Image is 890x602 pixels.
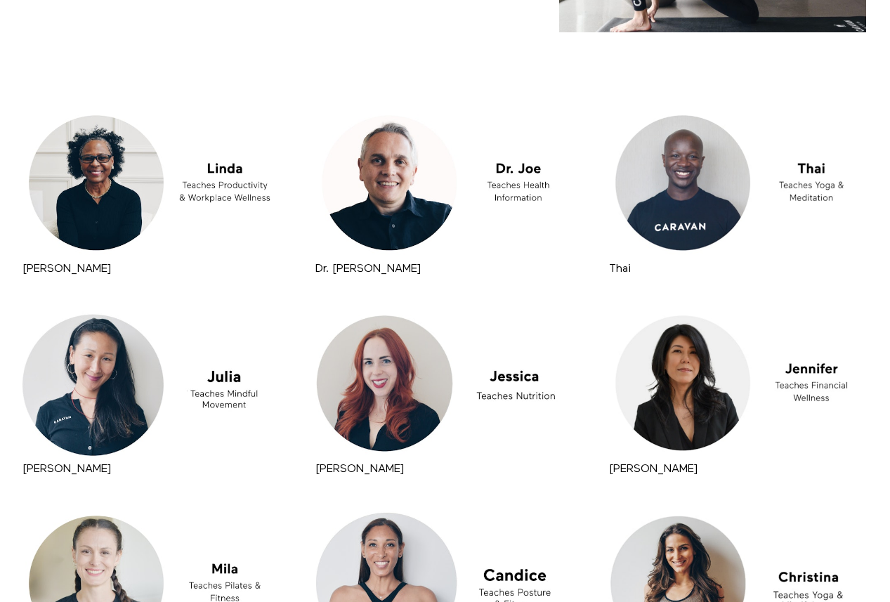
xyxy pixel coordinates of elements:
[19,308,284,458] a: Julia
[315,263,421,274] a: Dr. [PERSON_NAME]
[609,464,698,474] a: [PERSON_NAME]
[609,263,631,275] strong: Thai
[22,263,111,274] a: [PERSON_NAME]
[606,308,871,458] a: Jennifer
[315,263,421,275] strong: Dr. Joe
[19,108,284,258] a: Linda
[312,308,577,458] a: Jessica
[315,464,404,475] strong: Jessica
[22,464,111,474] a: [PERSON_NAME]
[609,263,631,274] a: Thai
[22,464,111,475] strong: Julia
[609,464,698,475] strong: Jennifer
[312,108,577,258] a: Dr. Joe
[315,464,404,474] a: [PERSON_NAME]
[22,263,111,275] strong: Linda
[606,108,871,258] a: Thai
